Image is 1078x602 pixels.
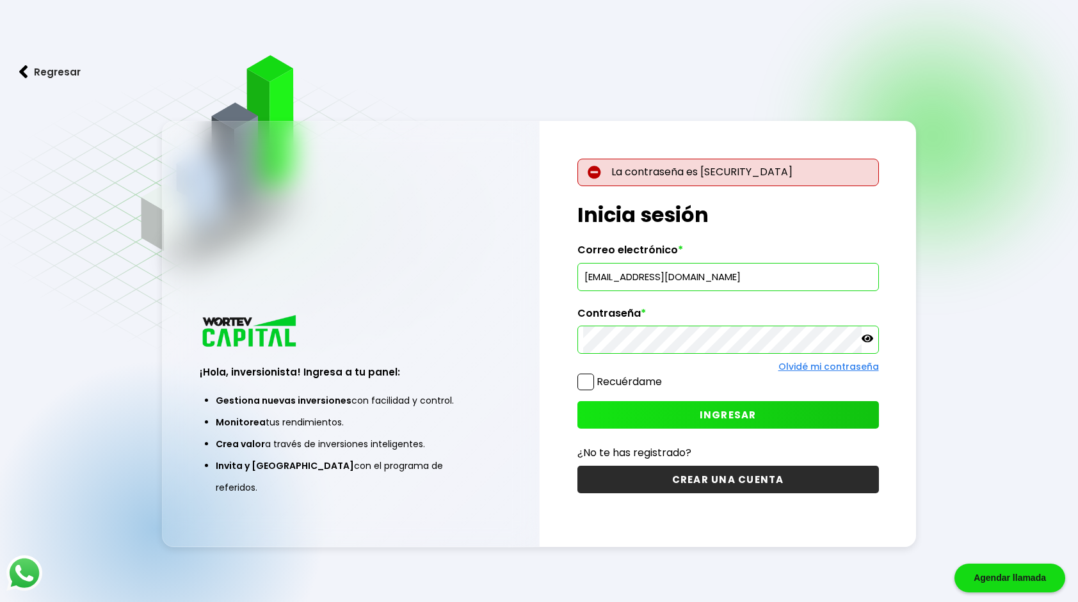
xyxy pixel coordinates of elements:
[778,360,879,373] a: Olvidé mi contraseña
[577,401,879,429] button: INGRESAR
[216,394,351,407] span: Gestiona nuevas inversiones
[200,365,501,379] h3: ¡Hola, inversionista! Ingresa a tu panel:
[216,433,485,455] li: a través de inversiones inteligentes.
[6,555,42,591] img: logos_whatsapp-icon.242b2217.svg
[577,200,879,230] h1: Inicia sesión
[588,166,601,179] img: error-circle.027baa21.svg
[577,445,879,461] p: ¿No te has registrado?
[216,438,265,450] span: Crea valor
[216,411,485,433] li: tus rendimientos.
[200,313,301,351] img: logo_wortev_capital
[216,455,485,498] li: con el programa de referidos.
[19,65,28,79] img: flecha izquierda
[577,307,879,326] label: Contraseña
[577,244,879,263] label: Correo electrónico
[700,408,757,422] span: INGRESAR
[583,264,873,290] input: hola@wortev.capital
[577,466,879,493] button: CREAR UNA CUENTA
[577,445,879,493] a: ¿No te has registrado?CREAR UNA CUENTA
[216,459,354,472] span: Invita y [GEOGRAPHIC_DATA]
[577,159,879,186] p: La contraseña es [SECURITY_DATA]
[954,564,1065,592] div: Agendar llamada
[216,390,485,411] li: con facilidad y control.
[216,416,266,429] span: Monitorea
[597,374,662,389] label: Recuérdame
